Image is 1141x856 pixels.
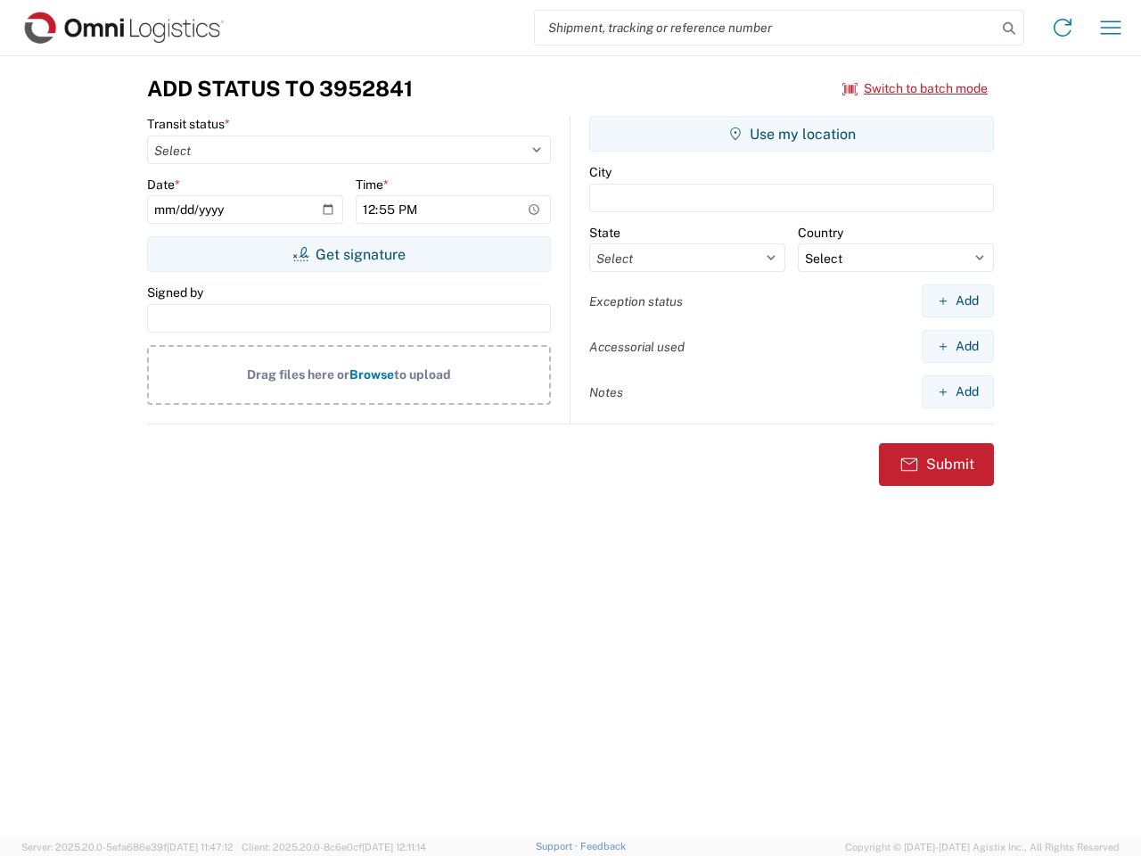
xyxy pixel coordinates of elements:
[798,225,843,241] label: Country
[147,76,413,102] h3: Add Status to 3952841
[147,236,551,272] button: Get signature
[394,367,451,382] span: to upload
[247,367,349,382] span: Drag files here or
[21,842,234,852] span: Server: 2025.20.0-5efa686e39f
[922,330,994,363] button: Add
[356,177,389,193] label: Time
[362,842,426,852] span: [DATE] 12:11:14
[536,841,580,852] a: Support
[147,116,230,132] label: Transit status
[879,443,994,486] button: Submit
[589,384,623,400] label: Notes
[349,367,394,382] span: Browse
[242,842,426,852] span: Client: 2025.20.0-8c6e0cf
[147,177,180,193] label: Date
[842,74,988,103] button: Switch to batch mode
[589,225,620,241] label: State
[589,339,685,355] label: Accessorial used
[535,11,997,45] input: Shipment, tracking or reference number
[589,164,612,180] label: City
[589,293,683,309] label: Exception status
[147,284,203,300] label: Signed by
[580,841,626,852] a: Feedback
[589,116,994,152] button: Use my location
[167,842,234,852] span: [DATE] 11:47:12
[845,839,1120,855] span: Copyright © [DATE]-[DATE] Agistix Inc., All Rights Reserved
[922,375,994,408] button: Add
[922,284,994,317] button: Add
